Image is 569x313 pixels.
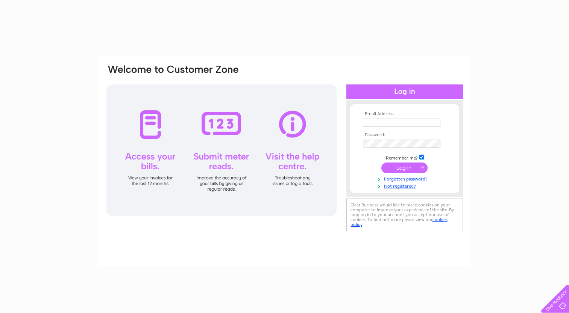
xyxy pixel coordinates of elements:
th: Password: [361,132,448,138]
td: Remember me? [361,153,448,161]
a: cookies policy [351,217,448,227]
a: Forgotten password? [363,175,448,182]
input: Submit [381,163,428,173]
a: Not registered? [363,182,448,189]
div: Clear Business would like to place cookies on your computer to improve your experience of the sit... [346,199,463,231]
th: Email Address: [361,111,448,117]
